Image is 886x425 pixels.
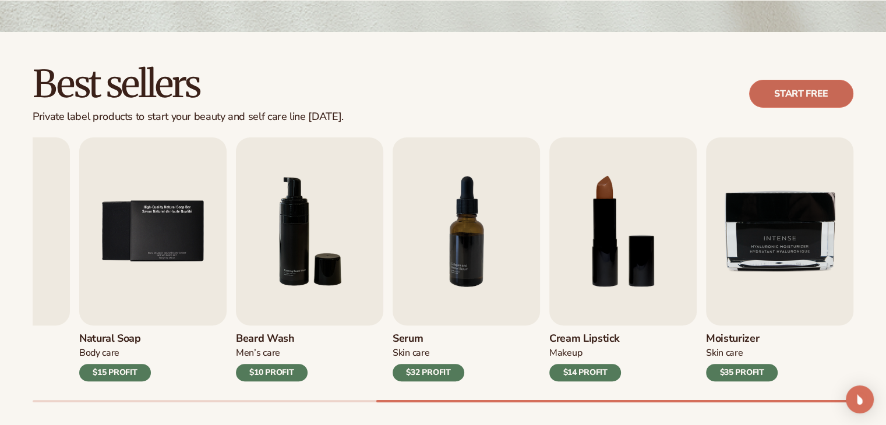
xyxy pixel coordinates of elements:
[236,364,308,381] div: $10 PROFIT
[706,364,778,381] div: $35 PROFIT
[393,137,540,381] a: 7 / 9
[549,364,621,381] div: $14 PROFIT
[846,385,874,413] div: Open Intercom Messenger
[236,347,308,359] div: Men’s Care
[549,332,621,345] h3: Cream Lipstick
[393,332,464,345] h3: Serum
[393,347,464,359] div: Skin Care
[706,332,778,345] h3: Moisturizer
[33,111,344,123] div: Private label products to start your beauty and self care line [DATE].
[549,137,697,381] a: 8 / 9
[236,332,308,345] h3: Beard Wash
[79,347,151,359] div: Body Care
[706,137,853,381] a: 9 / 9
[706,347,778,359] div: Skin Care
[79,137,227,381] a: 5 / 9
[549,347,621,359] div: Makeup
[79,332,151,345] h3: Natural Soap
[33,65,344,104] h2: Best sellers
[236,137,383,381] a: 6 / 9
[393,364,464,381] div: $32 PROFIT
[749,80,853,108] a: Start free
[79,364,151,381] div: $15 PROFIT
